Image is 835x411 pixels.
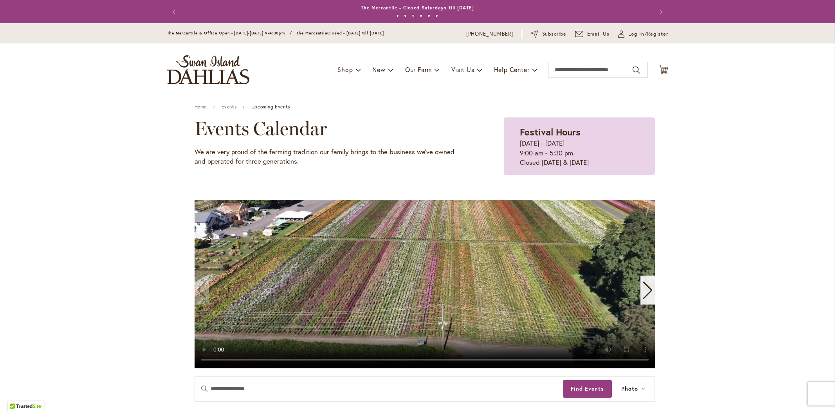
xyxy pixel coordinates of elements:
[195,147,465,166] p: We are very proud of the farming tradition our family brings to the business we've owned and oper...
[575,30,610,38] a: Email Us
[167,4,183,20] button: Previous
[451,65,474,74] span: Visit Us
[435,14,438,17] button: 6 of 6
[520,139,638,167] p: [DATE] - [DATE] 9:00 am - 5:30 pm Closed [DATE] & [DATE]
[396,14,399,17] button: 1 of 6
[466,30,514,38] a: [PHONE_NUMBER]
[195,377,563,401] input: Enter Keyword. Search for events by Keyword.
[195,117,465,139] h2: Events Calendar
[195,104,207,110] a: Home
[587,30,610,38] span: Email Us
[404,14,407,17] button: 2 of 6
[412,14,415,17] button: 3 of 6
[618,30,668,38] a: Log In/Register
[520,126,581,138] strong: Festival Hours
[531,30,566,38] a: Subscribe
[427,14,430,17] button: 5 of 6
[420,14,422,17] button: 4 of 6
[195,200,655,368] swiper-slide: 1 / 11
[628,30,668,38] span: Log In/Register
[621,384,638,393] span: Photo
[361,5,474,11] a: The Mercantile - Closed Saturdays till [DATE]
[6,383,28,405] iframe: Launch Accessibility Center
[337,65,353,74] span: Shop
[563,380,612,398] button: Find Events
[405,65,432,74] span: Our Farm
[494,65,530,74] span: Help Center
[653,4,668,20] button: Next
[542,30,567,38] span: Subscribe
[251,104,290,110] span: Upcoming Events
[167,55,249,84] a: store logo
[372,65,385,74] span: New
[327,31,384,36] span: Closed - [DATE] till [DATE]
[167,31,328,36] span: The Mercantile & Office Open - [DATE]-[DATE] 9-4:30pm / The Mercantile
[612,377,655,401] button: Photo
[222,104,237,110] a: Events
